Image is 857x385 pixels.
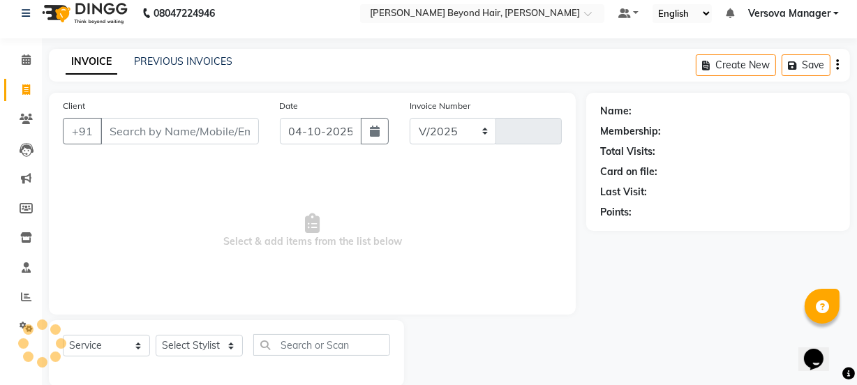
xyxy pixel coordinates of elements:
span: Versova Manager [748,6,830,21]
input: Search by Name/Mobile/Email/Code [100,118,259,144]
button: +91 [63,118,102,144]
div: Membership: [600,124,661,139]
div: Name: [600,104,632,119]
a: INVOICE [66,50,117,75]
label: Date [280,100,299,112]
div: Total Visits: [600,144,655,159]
div: Last Visit: [600,185,647,199]
div: Card on file: [600,165,657,179]
span: Select & add items from the list below [63,161,562,301]
button: Save [782,54,830,76]
a: PREVIOUS INVOICES [134,55,232,68]
label: Invoice Number [410,100,470,112]
div: Points: [600,205,632,220]
iframe: chat widget [798,329,843,371]
input: Search or Scan [253,334,390,356]
button: Create New [696,54,776,76]
label: Client [63,100,85,112]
